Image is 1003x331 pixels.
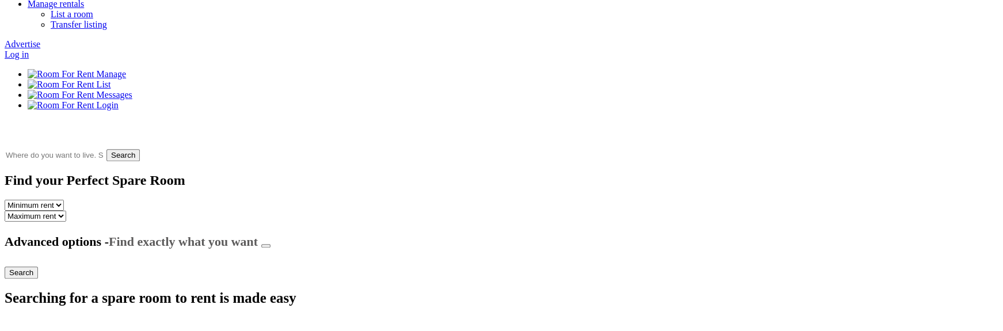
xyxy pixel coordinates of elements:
[5,122,998,138] h1: Search for a spare room
[28,79,110,89] a: List
[28,90,132,100] a: Messages
[5,267,38,279] input: Search
[51,9,93,19] a: List a room
[28,69,94,79] img: Room For Rent
[97,100,119,110] span: Login
[97,69,127,79] span: Manage
[106,149,140,161] input: Search
[97,90,132,100] span: Messages
[28,79,94,90] img: Room For Rent
[5,173,185,188] strong: Find your Perfect Spare Room
[28,100,119,110] a: Login
[97,79,111,89] span: List
[51,20,107,29] a: Transfer listing
[5,50,29,59] a: Log in
[5,234,998,249] h3: Advanced options -
[28,69,126,79] a: Manage
[5,39,40,49] a: Advertise
[28,90,94,100] img: Room For Rent
[5,150,104,160] input: Where do you want to live. Search by town or postcode
[28,100,94,111] img: Room For Rent
[109,234,258,249] span: Find exactly what you want
[5,290,998,306] h2: Searching for a spare room to rent is made easy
